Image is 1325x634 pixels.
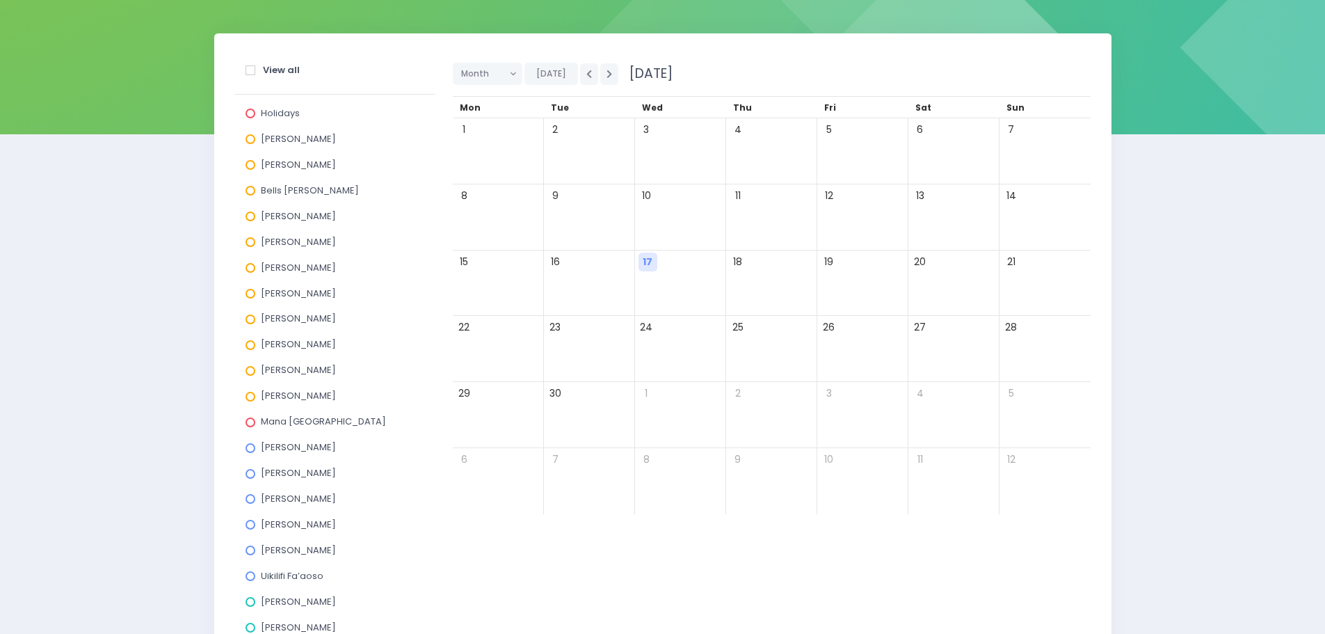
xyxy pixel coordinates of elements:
[910,318,929,337] span: 27
[261,466,336,480] span: [PERSON_NAME]
[263,63,300,77] strong: View all
[261,158,336,171] span: [PERSON_NAME]
[1002,450,1020,469] span: 12
[261,569,323,583] span: Uikilifi Fa’aoso
[455,318,474,337] span: 22
[546,253,565,271] span: 16
[261,492,336,505] span: [PERSON_NAME]
[1002,318,1020,337] span: 28
[455,450,474,469] span: 6
[728,187,747,205] span: 11
[546,120,565,139] span: 2
[1002,384,1020,403] span: 5
[824,102,836,113] span: Fri
[910,253,929,271] span: 20
[261,389,336,402] span: [PERSON_NAME]
[733,102,752,113] span: Thu
[819,253,838,271] span: 19
[819,384,838,403] span: 3
[546,384,565,403] span: 30
[261,518,336,531] span: [PERSON_NAME]
[261,132,336,145] span: [PERSON_NAME]
[728,253,747,271] span: 18
[637,384,656,403] span: 1
[261,106,300,120] span: Holidays
[728,318,747,337] span: 25
[1002,120,1020,139] span: 7
[637,318,656,337] span: 24
[819,120,838,139] span: 5
[261,441,336,454] span: [PERSON_NAME]
[728,450,747,469] span: 9
[261,261,336,274] span: [PERSON_NAME]
[728,384,747,403] span: 2
[524,63,578,85] button: [DATE]
[261,184,359,197] span: Bells [PERSON_NAME]
[910,450,929,469] span: 11
[261,595,336,608] span: [PERSON_NAME]
[261,235,336,248] span: [PERSON_NAME]
[819,450,838,469] span: 10
[261,621,336,634] span: [PERSON_NAME]
[261,338,336,351] span: [PERSON_NAME]
[261,363,336,377] span: [PERSON_NAME]
[642,102,663,113] span: Wed
[639,253,657,271] span: 17
[1002,187,1020,205] span: 14
[546,187,565,205] span: 9
[637,450,656,469] span: 8
[453,63,523,85] button: Month
[1006,102,1025,113] span: Sun
[637,120,656,139] span: 3
[910,187,929,205] span: 13
[455,187,474,205] span: 8
[455,384,474,403] span: 29
[261,287,336,300] span: [PERSON_NAME]
[455,120,474,139] span: 1
[461,63,504,84] span: Month
[460,102,481,113] span: Mon
[455,253,474,271] span: 15
[261,312,336,325] span: [PERSON_NAME]
[915,102,931,113] span: Sat
[910,384,929,403] span: 4
[261,415,386,428] span: Mana [GEOGRAPHIC_DATA]
[819,318,838,337] span: 26
[637,187,656,205] span: 10
[546,318,565,337] span: 23
[1002,253,1020,271] span: 21
[261,544,336,557] span: [PERSON_NAME]
[819,187,838,205] span: 12
[620,64,673,83] span: [DATE]
[261,209,336,223] span: [PERSON_NAME]
[546,450,565,469] span: 7
[728,120,747,139] span: 4
[910,120,929,139] span: 6
[551,102,569,113] span: Tue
